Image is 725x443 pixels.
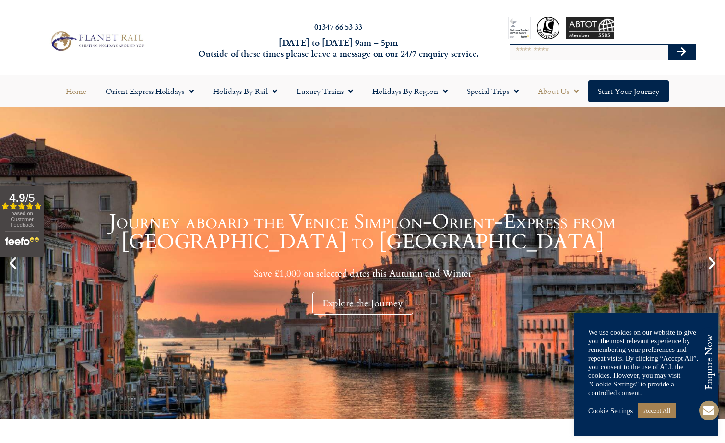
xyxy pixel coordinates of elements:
[287,80,363,102] a: Luxury Trains
[24,212,701,252] h1: Journey aboard the Venice Simplon-Orient-Express from [GEOGRAPHIC_DATA] to [GEOGRAPHIC_DATA]
[96,80,203,102] a: Orient Express Holidays
[588,80,669,102] a: Start your Journey
[363,80,457,102] a: Holidays by Region
[528,80,588,102] a: About Us
[5,255,21,271] div: Previous slide
[196,37,481,59] h6: [DATE] to [DATE] 9am – 5pm Outside of these times please leave a message on our 24/7 enquiry serv...
[47,29,146,53] img: Planet Rail Train Holidays Logo
[5,80,720,102] nav: Menu
[24,268,701,280] p: Save £1,000 on selected dates this Autumn and Winter
[704,255,720,271] div: Next slide
[638,403,676,418] a: Accept All
[588,328,703,397] div: We use cookies on our website to give you the most relevant experience by remembering your prefer...
[457,80,528,102] a: Special Trips
[203,80,287,102] a: Holidays by Rail
[312,292,413,315] div: Explore the Journey
[668,45,696,60] button: Search
[588,407,633,415] a: Cookie Settings
[56,80,96,102] a: Home
[314,21,362,32] a: 01347 66 53 33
